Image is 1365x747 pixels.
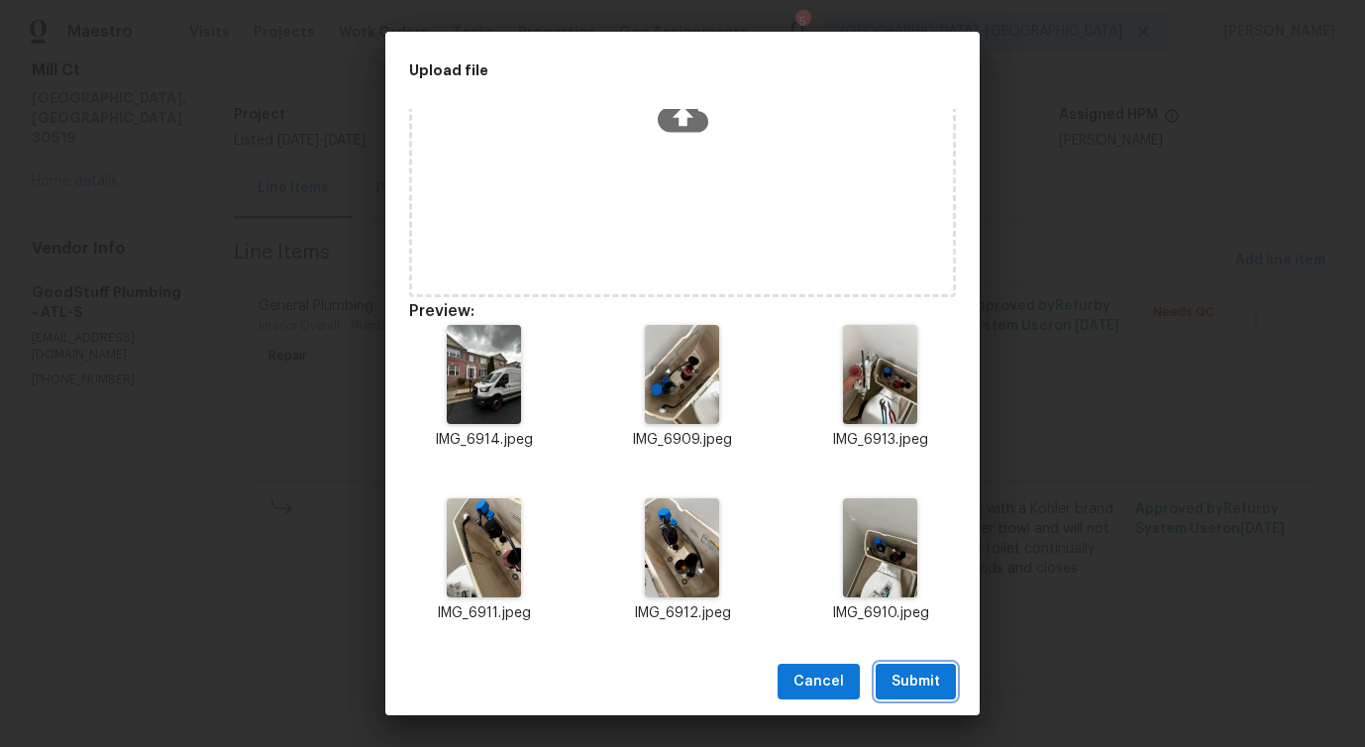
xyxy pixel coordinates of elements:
[447,498,521,597] img: 9k=
[409,603,560,624] p: IMG_6911.jpeg
[607,603,758,624] p: IMG_6912.jpeg
[645,498,719,597] img: 2Q==
[447,325,521,424] img: 2Q==
[607,430,758,451] p: IMG_6909.jpeg
[409,59,867,81] h2: Upload file
[892,670,940,694] span: Submit
[805,430,956,451] p: IMG_6913.jpeg
[793,670,844,694] span: Cancel
[843,325,917,424] img: Z
[645,325,719,424] img: Z
[843,498,917,597] img: 2Q==
[805,603,956,624] p: IMG_6910.jpeg
[778,664,860,700] button: Cancel
[409,430,560,451] p: IMG_6914.jpeg
[876,664,956,700] button: Submit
